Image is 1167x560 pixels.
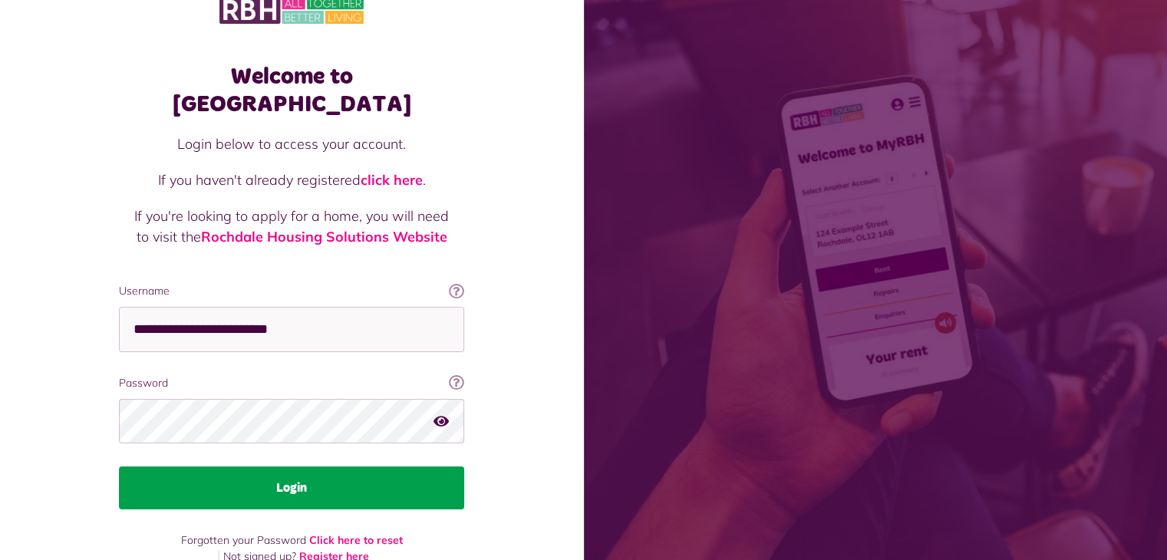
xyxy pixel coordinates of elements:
p: If you're looking to apply for a home, you will need to visit the [134,206,449,247]
a: Click here to reset [309,533,403,547]
p: Login below to access your account. [134,133,449,154]
h1: Welcome to [GEOGRAPHIC_DATA] [119,63,464,118]
a: Rochdale Housing Solutions Website [201,228,447,245]
p: If you haven't already registered . [134,170,449,190]
a: click here [361,171,423,189]
span: Forgotten your Password [181,533,306,547]
button: Login [119,466,464,509]
label: Password [119,375,464,391]
label: Username [119,283,464,299]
